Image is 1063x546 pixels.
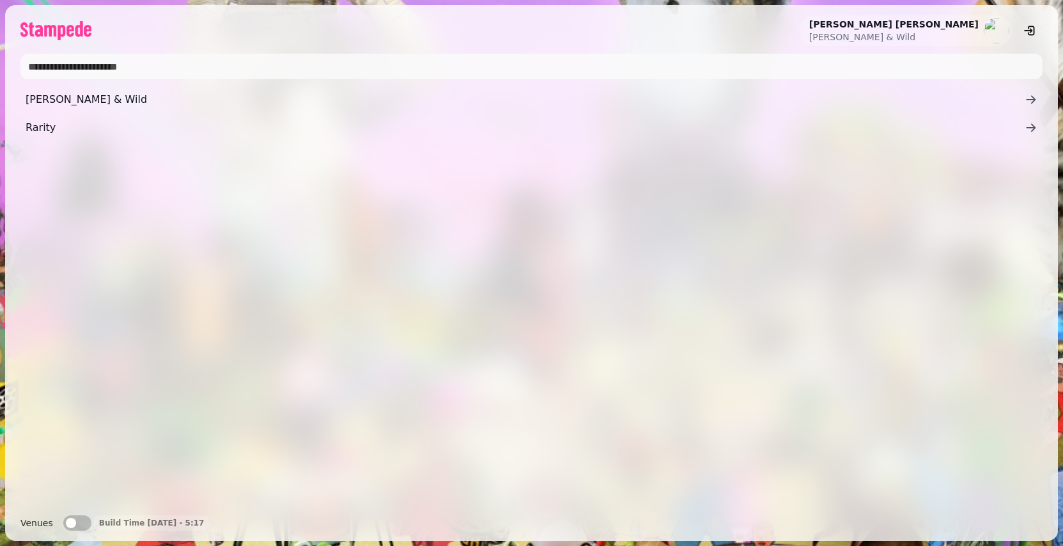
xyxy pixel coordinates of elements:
[26,120,1025,135] span: Rarity
[984,18,1009,43] img: aHR0cHM6Ly93d3cuZ3JhdmF0YXIuY29tL2F2YXRhci9lYzA4OWFlNjU4MzE3MjgyZDViZTUwYjc5OWRmY2NkZD9zPTE1MCZkP...
[20,87,1043,112] a: [PERSON_NAME] & Wild
[809,31,979,43] p: [PERSON_NAME] & Wild
[26,92,1025,107] span: [PERSON_NAME] & Wild
[809,18,979,31] h2: [PERSON_NAME] [PERSON_NAME]
[1017,18,1043,43] button: logout
[99,518,205,528] p: Build Time [DATE] - 5:17
[20,21,91,40] img: logo
[20,515,53,531] label: Venues
[20,115,1043,140] a: Rarity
